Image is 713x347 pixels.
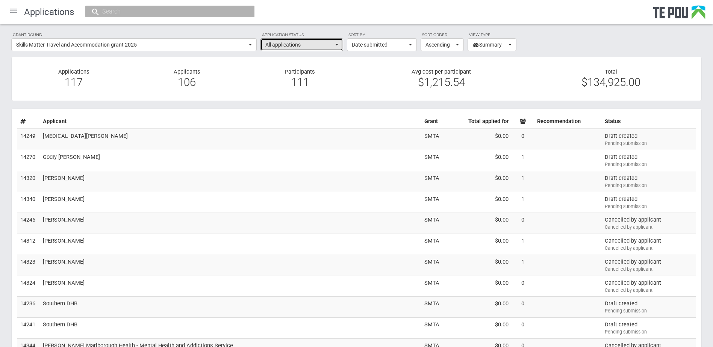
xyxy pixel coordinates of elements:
[17,297,40,318] td: 14236
[40,234,421,255] td: [PERSON_NAME]
[260,32,343,38] label: Application status
[444,234,512,255] td: $0.00
[425,41,454,48] span: Ascending
[40,115,421,129] th: Applicant
[472,41,507,48] span: Summary
[40,171,421,192] td: [PERSON_NAME]
[40,255,421,276] td: [PERSON_NAME]
[444,115,512,129] th: Total applied for
[17,318,40,339] td: 14241
[512,297,534,318] td: 0
[17,192,40,213] td: 14340
[532,79,690,86] div: $134,925.00
[11,32,257,38] label: Grant round
[602,129,696,150] td: Draft created
[421,115,444,129] th: Grant
[605,140,693,147] div: Pending submission
[356,68,526,90] div: Avg cost per participant
[23,79,125,86] div: 117
[444,297,512,318] td: $0.00
[512,192,534,213] td: 1
[512,318,534,339] td: 0
[444,192,512,213] td: $0.00
[130,68,244,90] div: Applicants
[526,68,696,86] div: Total
[605,203,693,210] div: Pending submission
[444,255,512,276] td: $0.00
[421,171,444,192] td: SMTA
[512,255,534,276] td: 1
[444,318,512,339] td: $0.00
[602,213,696,234] td: Cancelled by applicant
[602,150,696,171] td: Draft created
[602,318,696,339] td: Draft created
[602,297,696,318] td: Draft created
[17,234,40,255] td: 14312
[512,276,534,297] td: 0
[605,287,693,294] div: Cancelled by applicant
[17,171,40,192] td: 14320
[605,245,693,252] div: Cancelled by applicant
[100,8,232,15] input: Search
[421,192,444,213] td: SMTA
[244,68,357,90] div: Participants
[362,79,520,86] div: $1,215.54
[347,32,417,38] label: Sort by
[260,38,343,51] button: All applications
[40,129,421,150] td: [MEDICAL_DATA][PERSON_NAME]
[421,213,444,234] td: SMTA
[602,115,696,129] th: Status
[421,234,444,255] td: SMTA
[17,150,40,171] td: 14270
[40,318,421,339] td: Southern DHB
[40,276,421,297] td: [PERSON_NAME]
[40,192,421,213] td: [PERSON_NAME]
[17,255,40,276] td: 14323
[512,171,534,192] td: 1
[468,38,516,51] button: Summary
[605,182,693,189] div: Pending submission
[444,150,512,171] td: $0.00
[444,171,512,192] td: $0.00
[17,276,40,297] td: 14324
[265,41,333,48] span: All applications
[421,276,444,297] td: SMTA
[352,41,407,48] span: Date submitted
[40,150,421,171] td: Godly [PERSON_NAME]
[421,129,444,150] td: SMTA
[512,234,534,255] td: 1
[602,234,696,255] td: Cancelled by applicant
[421,297,444,318] td: SMTA
[512,213,534,234] td: 0
[605,224,693,231] div: Cancelled by applicant
[11,38,257,51] button: Skills Matter Travel and Accommodation grant 2025
[421,32,464,38] label: Sort order
[249,79,351,86] div: 111
[444,276,512,297] td: $0.00
[40,213,421,234] td: [PERSON_NAME]
[17,68,130,90] div: Applications
[40,297,421,318] td: Southern DHB
[421,255,444,276] td: SMTA
[605,308,693,314] div: Pending submission
[421,38,464,51] button: Ascending
[605,161,693,168] div: Pending submission
[602,255,696,276] td: Cancelled by applicant
[444,213,512,234] td: $0.00
[444,129,512,150] td: $0.00
[16,41,247,48] span: Skills Matter Travel and Accommodation grant 2025
[605,329,693,335] div: Pending submission
[534,115,602,129] th: Recommendation
[421,318,444,339] td: SMTA
[347,38,417,51] button: Date submitted
[602,192,696,213] td: Draft created
[421,150,444,171] td: SMTA
[468,32,516,38] label: View type
[602,171,696,192] td: Draft created
[136,79,238,86] div: 106
[17,129,40,150] td: 14249
[17,213,40,234] td: 14246
[602,276,696,297] td: Cancelled by applicant
[512,129,534,150] td: 0
[512,150,534,171] td: 1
